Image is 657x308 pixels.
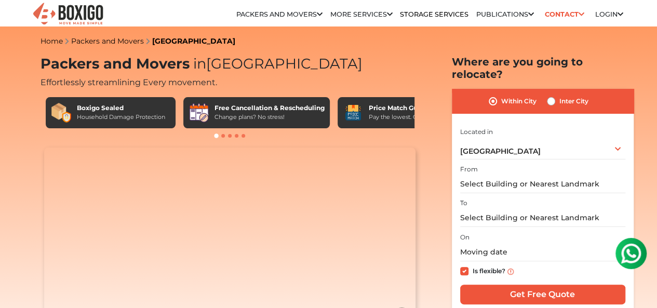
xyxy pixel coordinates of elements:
[214,103,325,113] div: Free Cancellation & Rescheduling
[152,36,235,46] a: [GEOGRAPHIC_DATA]
[236,10,323,18] a: Packers and Movers
[460,165,478,174] label: From
[32,2,104,27] img: Boxigo
[460,209,625,227] input: Select Building or Nearest Landmark
[460,198,467,208] label: To
[369,113,448,122] div: Pay the lowest. Guaranteed!
[595,10,623,18] a: Login
[460,285,625,304] input: Get Free Quote
[330,10,393,18] a: More services
[473,265,505,276] label: Is flexible?
[343,102,364,123] img: Price Match Guarantee
[460,146,541,156] span: [GEOGRAPHIC_DATA]
[460,233,470,242] label: On
[559,95,588,108] label: Inter City
[51,102,72,123] img: Boxigo Sealed
[501,95,537,108] label: Within City
[541,6,587,22] a: Contact
[77,103,165,113] div: Boxigo Sealed
[71,36,144,46] a: Packers and Movers
[460,127,493,137] label: Located in
[460,175,625,193] input: Select Building or Nearest Landmark
[77,113,165,122] div: Household Damage Protection
[452,56,634,81] h2: Where are you going to relocate?
[214,113,325,122] div: Change plans? No stress!
[41,77,217,87] span: Effortlessly streamlining Every movement.
[400,10,468,18] a: Storage Services
[476,10,534,18] a: Publications
[460,243,625,261] input: Moving date
[189,102,209,123] img: Free Cancellation & Rescheduling
[41,56,420,73] h1: Packers and Movers
[10,10,31,31] img: whatsapp-icon.svg
[193,55,206,72] span: in
[190,55,363,72] span: [GEOGRAPHIC_DATA]
[507,269,514,275] img: info
[369,103,448,113] div: Price Match Guarantee
[41,36,63,46] a: Home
